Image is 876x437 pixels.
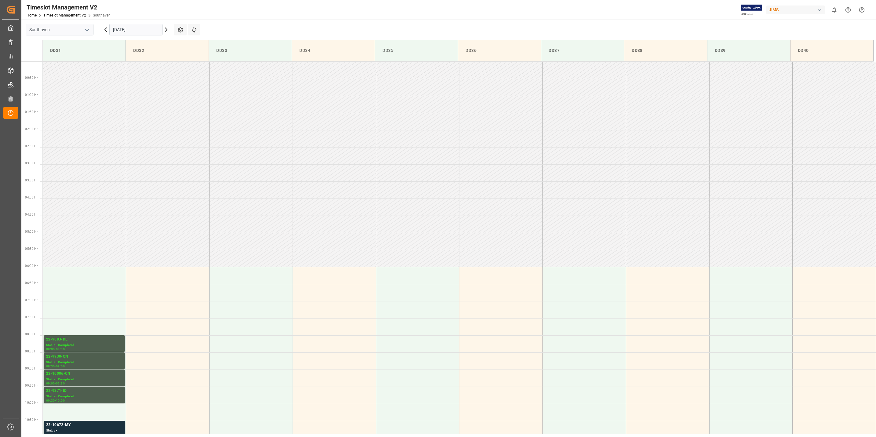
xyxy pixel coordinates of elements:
button: Help Center [841,3,855,17]
div: Status - Completed [46,343,122,348]
input: DD.MM.YYYY [109,24,162,35]
span: 04:00 Hr [25,196,38,199]
div: 08:00 [46,348,55,351]
div: Timeslot Management V2 [27,3,111,12]
div: DD36 [463,45,536,56]
span: 01:30 Hr [25,110,38,114]
span: 10:30 Hr [25,418,38,421]
span: 09:00 Hr [25,367,38,370]
span: 10:00 Hr [25,401,38,404]
span: 01:00 Hr [25,93,38,97]
div: 09:00 [46,382,55,385]
div: DD33 [214,45,287,56]
div: - [55,348,56,351]
div: 10:00 [56,399,65,402]
input: Type to search/select [26,24,93,35]
div: DD34 [297,45,370,56]
span: 05:30 Hr [25,247,38,250]
div: DD38 [629,45,702,56]
div: 09:30 [46,399,55,402]
div: - [55,433,56,436]
span: 06:30 Hr [25,281,38,285]
div: 08:30 [56,348,65,351]
span: 03:00 Hr [25,162,38,165]
span: 08:00 Hr [25,333,38,336]
span: 00:30 Hr [25,76,38,79]
span: 02:00 Hr [25,127,38,131]
span: 02:30 Hr [25,144,38,148]
div: 22-10672-MY [46,422,122,428]
div: DD39 [712,45,785,56]
div: 09:30 [56,382,65,385]
div: 09:00 [56,365,65,368]
div: 22-9883-DE [46,337,122,343]
span: 07:00 Hr [25,298,38,302]
div: - [55,365,56,368]
a: Home [27,13,37,17]
a: Timeslot Management V2 [43,13,86,17]
div: Status - [46,428,122,433]
div: 22-10006-CN [46,371,122,377]
div: 22-9930-CN [46,354,122,360]
div: JIMS [766,5,825,14]
div: Status - Completed [46,360,122,365]
div: DD35 [380,45,453,56]
div: DD31 [48,45,121,56]
span: 04:30 Hr [25,213,38,216]
span: 05:00 Hr [25,230,38,233]
div: 10:30 [46,433,55,436]
span: 09:30 Hr [25,384,38,387]
div: 22-9371-ID [46,388,122,394]
button: open menu [82,25,91,35]
div: 08:30 [46,365,55,368]
div: Status - Completed [46,377,122,382]
img: Exertis%20JAM%20-%20Email%20Logo.jpg_1722504956.jpg [741,5,762,15]
div: DD32 [131,45,204,56]
div: DD40 [795,45,868,56]
div: DD37 [546,45,619,56]
button: show 0 new notifications [827,3,841,17]
div: 11:00 [56,433,65,436]
span: 06:00 Hr [25,264,38,268]
span: 08:30 Hr [25,350,38,353]
div: Status - Completed [46,394,122,399]
span: 07:30 Hr [25,315,38,319]
div: - [55,382,56,385]
div: - [55,399,56,402]
button: JIMS [766,4,827,16]
span: 03:30 Hr [25,179,38,182]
